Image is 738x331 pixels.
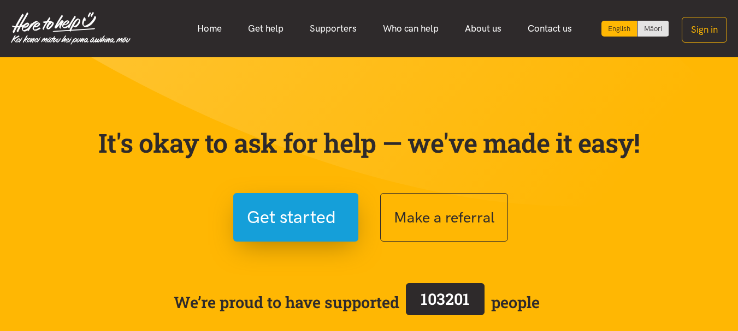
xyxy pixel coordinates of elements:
[452,17,515,40] a: About us
[235,17,297,40] a: Get help
[233,193,358,242] button: Get started
[184,17,235,40] a: Home
[601,21,669,37] div: Language toggle
[380,193,508,242] button: Make a referral
[637,21,669,37] a: Switch to Te Reo Māori
[601,21,637,37] div: Current language
[247,203,336,231] span: Get started
[515,17,585,40] a: Contact us
[399,281,491,323] a: 103201
[370,17,452,40] a: Who can help
[11,12,131,45] img: Home
[96,127,642,159] p: It's okay to ask for help — we've made it easy!
[174,281,540,323] span: We’re proud to have supported people
[421,288,470,309] span: 103201
[297,17,370,40] a: Supporters
[682,17,727,43] button: Sign in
